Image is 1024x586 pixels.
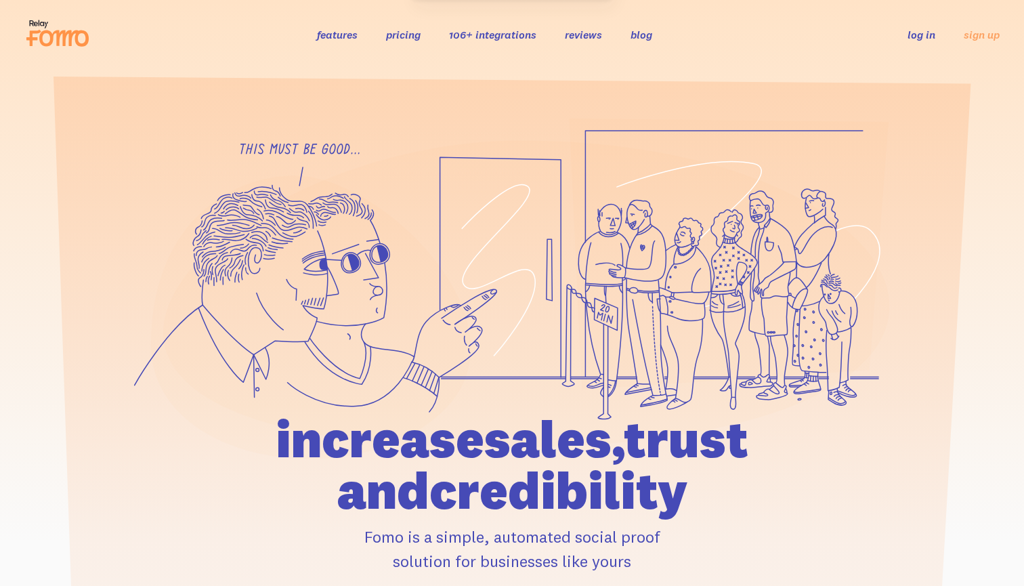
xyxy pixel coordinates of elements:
h1: increase sales, trust and credibility [198,413,826,516]
a: sign up [964,28,1000,42]
a: features [317,28,358,41]
a: 106+ integrations [449,28,536,41]
a: pricing [386,28,421,41]
a: blog [631,28,652,41]
p: Fomo is a simple, automated social proof solution for businesses like yours [198,524,826,573]
a: reviews [565,28,602,41]
a: log in [908,28,935,41]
